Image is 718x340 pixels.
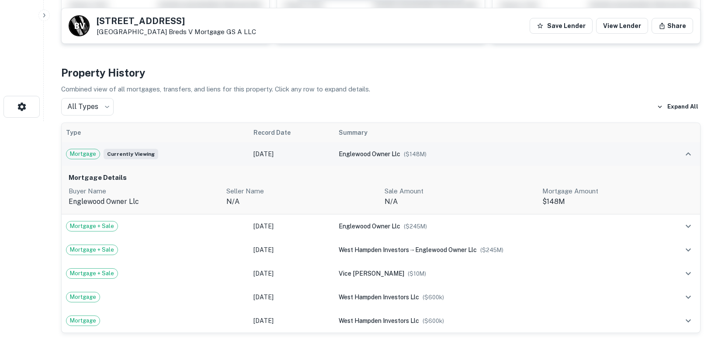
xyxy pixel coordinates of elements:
button: expand row [681,219,696,234]
span: west hampden investors llc [339,317,419,324]
td: [DATE] [249,309,334,333]
th: Record Date [249,123,334,142]
button: expand row [681,242,696,257]
a: B V [69,15,90,36]
span: Mortgage + Sale [66,245,118,254]
th: Type [62,123,249,142]
span: vice [PERSON_NAME] [339,270,404,277]
a: View Lender [596,18,648,34]
p: $148M [542,196,693,207]
td: [DATE] [249,142,334,166]
p: englewood owner llc [69,196,219,207]
button: expand row [681,313,696,328]
span: Mortgage [66,316,100,325]
div: All Types [61,98,114,116]
button: expand row [681,266,696,281]
p: Sale Amount [385,186,535,196]
p: Mortgage Amount [542,186,693,196]
span: west hampden investors llc [339,294,419,301]
span: Mortgage [66,150,100,158]
p: [GEOGRAPHIC_DATA] [97,28,256,36]
button: Save Lender [530,18,593,34]
td: [DATE] [249,214,334,238]
iframe: Chat Widget [674,270,718,312]
p: Buyer Name [69,186,219,196]
h4: Property History [61,65,701,81]
h6: Mortgage Details [69,173,693,183]
span: englewood owner llc [339,151,400,158]
td: [DATE] [249,285,334,309]
td: [DATE] [249,238,334,262]
h5: [STREET_ADDRESS] [97,17,256,25]
span: Mortgage + Sale [66,269,118,278]
span: ($ 245M ) [480,247,503,253]
button: Share [652,18,693,34]
p: B V [74,20,84,32]
span: ($ 245M ) [404,223,427,230]
p: n/a [226,196,377,207]
span: Mortgage [66,293,100,301]
span: Mortgage + Sale [66,222,118,231]
button: Expand All [655,100,701,113]
div: → [339,245,652,255]
span: Currently viewing [104,149,158,159]
span: ($ 10M ) [408,270,426,277]
span: ($ 148M ) [404,151,427,158]
p: Combined view of all mortgages, transfers, and liens for this property. Click any row to expand d... [61,84,701,95]
span: ($ 600k ) [423,318,444,324]
a: Breds V Mortgage GS A LLC [169,28,256,35]
p: Seller Name [226,186,377,196]
span: englewood owner llc [339,223,400,230]
th: Summary [334,123,656,142]
span: englewood owner llc [415,246,477,253]
p: N/A [385,196,535,207]
span: ($ 600k ) [423,294,444,301]
td: [DATE] [249,262,334,285]
span: west hampden investors [339,246,409,253]
button: expand row [681,147,696,161]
